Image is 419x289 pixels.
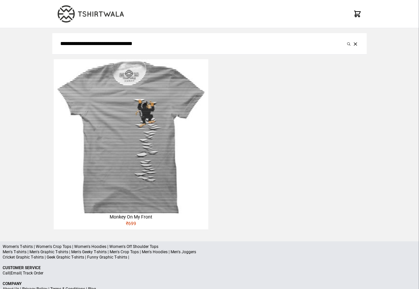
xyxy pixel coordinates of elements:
[3,270,416,276] p: | |
[3,249,416,255] p: Men's T-shirts | Men's Graphic T-shirts | Men's Geeky T-shirts | Men's Crop Tops | Men's Hoodies ...
[352,40,359,48] button: Clear the search query.
[54,59,208,214] img: monkey-climbing-320x320.jpg
[3,244,416,249] p: Women's T-shirts | Women's Crop Tops | Women's Hoodies | Women's Off Shoulder Tops
[58,5,124,23] img: TW-LOGO-400-104.png
[3,281,416,286] p: Company
[23,271,43,275] a: Track Order
[54,214,208,220] div: Monkey On My Front
[345,40,352,48] button: Submit your search query.
[11,271,21,275] a: Email
[54,59,208,229] a: Monkey On My Front₹699
[3,265,416,270] p: Customer Service
[54,220,208,229] div: ₹ 699
[3,255,416,260] p: Cricket Graphic T-shirts | Geek Graphic T-shirts | Funny Graphic T-shirts |
[3,271,10,275] a: Call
